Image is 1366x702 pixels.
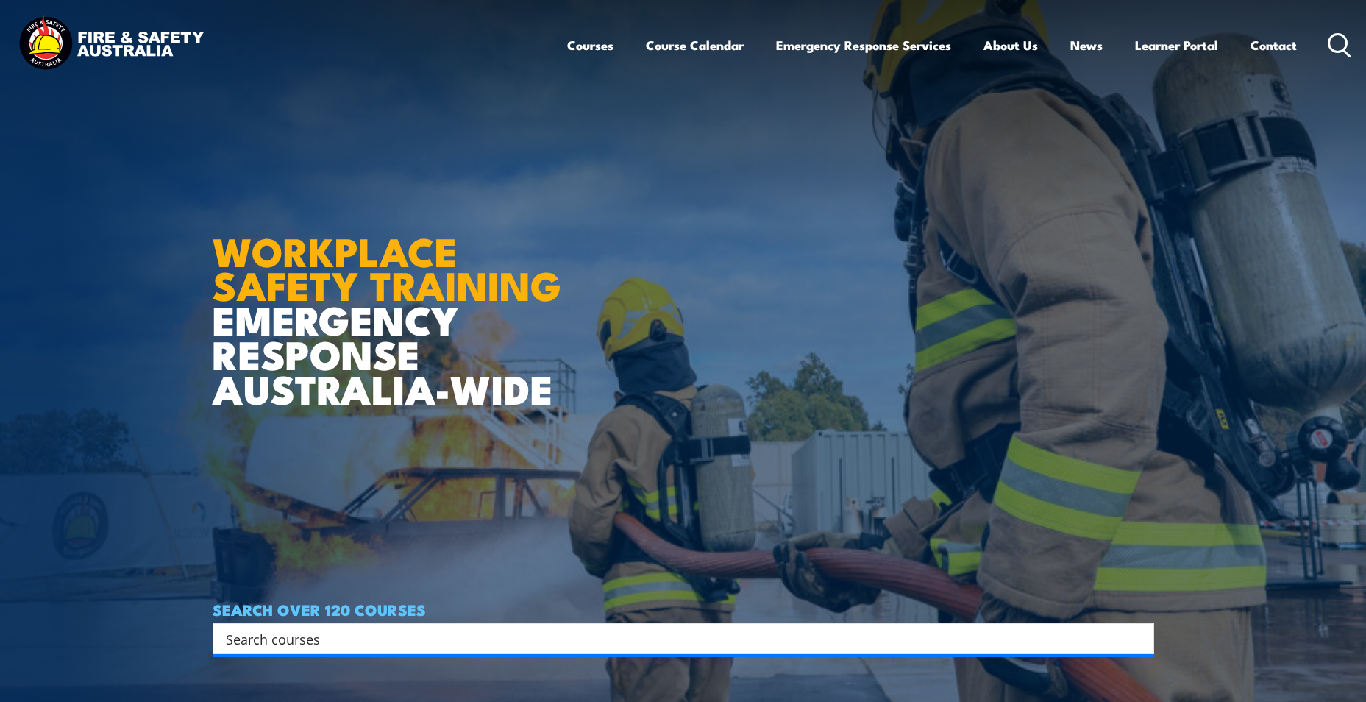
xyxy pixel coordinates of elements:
a: Course Calendar [646,26,744,65]
h1: EMERGENCY RESPONSE AUSTRALIA-WIDE [213,196,572,405]
h4: SEARCH OVER 120 COURSES [213,601,1154,617]
strong: WORKPLACE SAFETY TRAINING [213,219,561,315]
a: Learner Portal [1135,26,1218,65]
a: Emergency Response Services [776,26,951,65]
form: Search form [229,628,1125,649]
input: Search input [226,628,1122,650]
a: News [1070,26,1103,65]
button: Search magnifier button [1128,628,1149,649]
a: About Us [983,26,1038,65]
a: Contact [1251,26,1297,65]
a: Courses [567,26,613,65]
